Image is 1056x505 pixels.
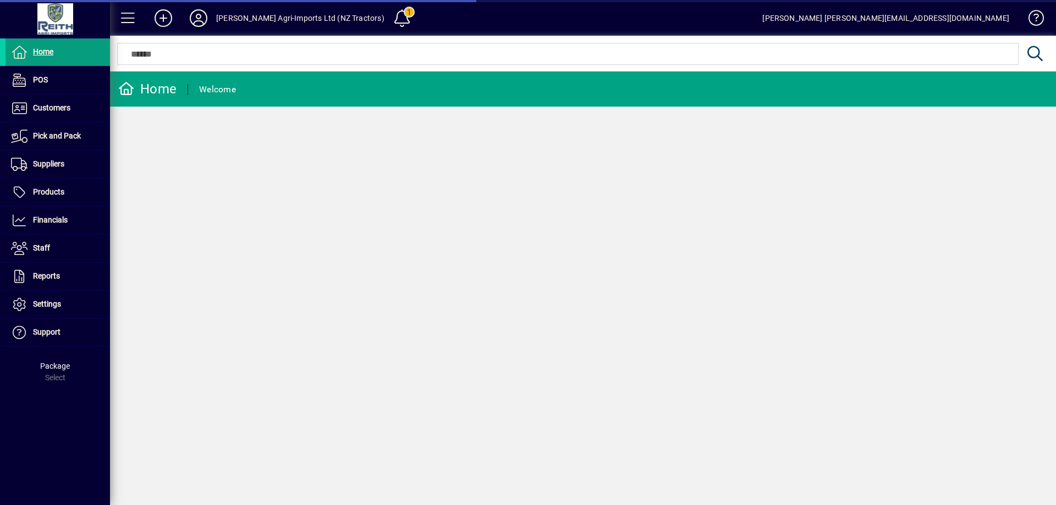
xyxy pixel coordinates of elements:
[1020,2,1042,38] a: Knowledge Base
[33,271,60,280] span: Reports
[5,123,110,150] a: Pick and Pack
[40,362,70,370] span: Package
[216,9,384,27] div: [PERSON_NAME] Agri-Imports Ltd (NZ Tractors)
[33,103,70,112] span: Customers
[5,179,110,206] a: Products
[33,47,53,56] span: Home
[5,319,110,346] a: Support
[33,75,48,84] span: POS
[33,187,64,196] span: Products
[5,291,110,318] a: Settings
[181,8,216,28] button: Profile
[33,215,68,224] span: Financials
[5,95,110,122] a: Customers
[5,151,110,178] a: Suppliers
[33,159,64,168] span: Suppliers
[199,81,236,98] div: Welcome
[5,207,110,234] a: Financials
[5,66,110,94] a: POS
[762,9,1009,27] div: [PERSON_NAME] [PERSON_NAME][EMAIL_ADDRESS][DOMAIN_NAME]
[118,80,177,98] div: Home
[33,328,61,336] span: Support
[5,235,110,262] a: Staff
[33,131,81,140] span: Pick and Pack
[5,263,110,290] a: Reports
[33,243,50,252] span: Staff
[146,8,181,28] button: Add
[33,299,61,308] span: Settings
